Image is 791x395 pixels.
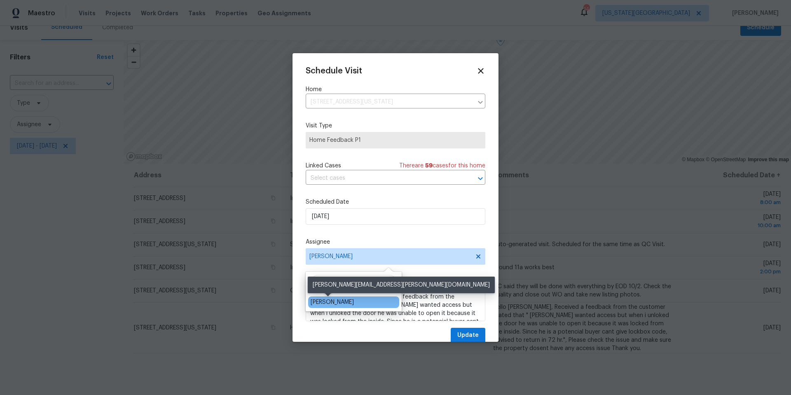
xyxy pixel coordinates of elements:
[306,238,485,246] label: Assignee
[476,66,485,75] span: Close
[475,173,486,184] button: Open
[306,198,485,206] label: Scheduled Date
[425,163,433,169] span: 59
[306,172,462,185] input: Select cases
[457,330,479,341] span: Update
[309,253,471,260] span: [PERSON_NAME]
[451,328,485,343] button: Update
[311,298,354,306] div: [PERSON_NAME]
[306,162,341,170] span: Linked Cases
[306,85,485,94] label: Home
[399,162,485,170] span: There are case s for this home
[306,208,485,225] input: M/D/YYYY
[308,277,495,293] div: [PERSON_NAME][EMAIL_ADDRESS][PERSON_NAME][DOMAIN_NAME]
[306,122,485,130] label: Visit Type
[306,67,362,75] span: Schedule Visit
[306,96,473,108] input: Enter in an address
[309,136,482,144] span: Home Feedback P1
